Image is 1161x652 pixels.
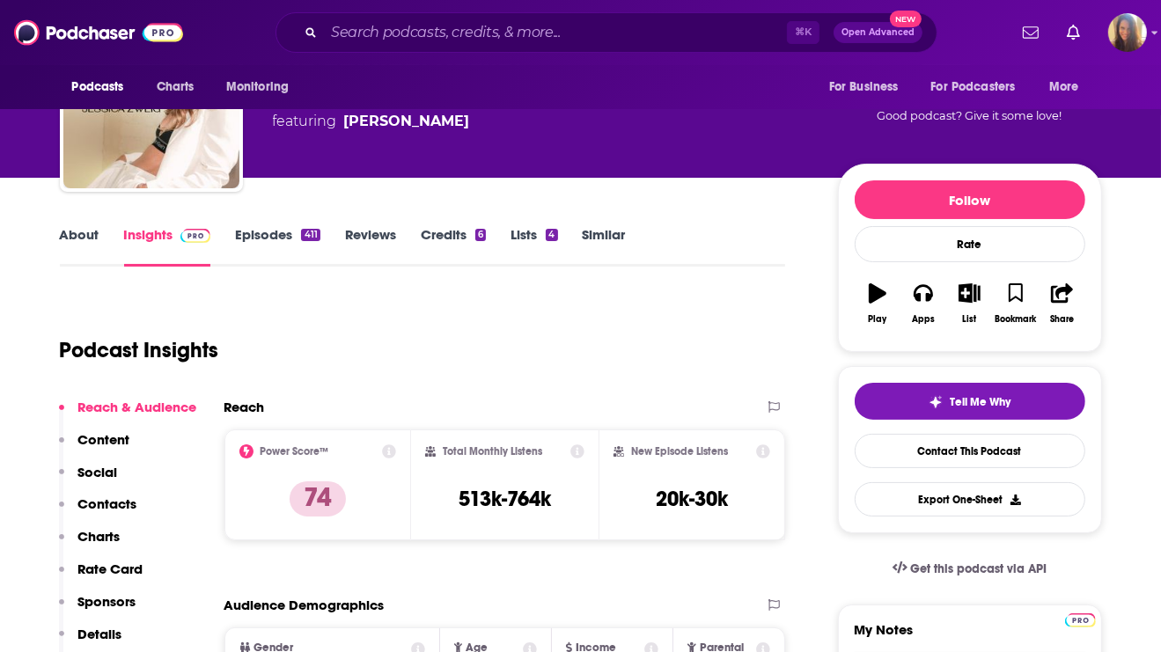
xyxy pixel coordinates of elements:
span: For Podcasters [931,75,1016,99]
div: Search podcasts, credits, & more... [276,12,937,53]
div: 6 [475,229,486,241]
button: open menu [60,70,147,104]
h2: Power Score™ [261,445,329,458]
span: Monitoring [226,75,289,99]
span: Podcasts [72,75,124,99]
span: Charts [157,75,195,99]
span: Get this podcast via API [910,561,1047,576]
a: Pro website [1065,611,1096,627]
span: featuring [273,111,597,132]
img: User Profile [1108,13,1147,52]
h3: 513k-764k [459,486,551,512]
p: Content [78,431,130,448]
a: About [60,226,99,267]
h2: Total Monthly Listens [443,445,542,458]
p: Contacts [78,495,137,512]
p: Charts [78,528,121,545]
button: Show profile menu [1108,13,1147,52]
div: Apps [912,314,935,325]
h2: Reach [224,399,265,415]
h2: New Episode Listens [631,445,728,458]
button: Charts [59,528,121,560]
p: Rate Card [78,560,143,577]
button: Sponsors [59,593,136,626]
div: Rate [855,226,1085,262]
p: Reach & Audience [78,399,197,415]
p: Social [78,464,118,480]
span: Logged in as AHartman333 [1108,13,1147,52]
button: Apps [900,272,946,335]
a: Credits6 [421,226,486,267]
span: New [890,11,922,27]
a: Charts [145,70,205,104]
a: Episodes411 [235,226,320,267]
button: open menu [214,70,312,104]
button: open menu [817,70,921,104]
img: Podchaser Pro [1065,613,1096,627]
div: Share [1050,314,1074,325]
button: tell me why sparkleTell Me Why [855,383,1085,420]
button: List [946,272,992,335]
button: Bookmark [993,272,1039,335]
h2: Audience Demographics [224,597,385,613]
img: Podchaser - Follow, Share and Rate Podcasts [14,16,183,49]
button: Share [1039,272,1084,335]
div: 411 [301,229,320,241]
a: Get this podcast via API [878,547,1062,590]
a: Show notifications dropdown [1060,18,1087,48]
span: More [1049,75,1079,99]
p: Sponsors [78,593,136,610]
a: Show notifications dropdown [1016,18,1046,48]
button: Reach & Audience [59,399,197,431]
h1: Podcast Insights [60,337,219,363]
button: Play [855,272,900,335]
p: 74 [290,481,346,516]
button: Open AdvancedNew [834,22,922,43]
span: Good podcast? Give it some love! [878,109,1062,122]
h3: 20k-30k [656,486,728,512]
span: Open Advanced [841,28,915,37]
p: Details [78,626,122,642]
button: Content [59,431,130,464]
a: Lists4 [511,226,557,267]
img: Podchaser Pro [180,229,211,243]
div: Bookmark [995,314,1036,325]
button: Contacts [59,495,137,528]
input: Search podcasts, credits, & more... [324,18,787,47]
button: Social [59,464,118,496]
a: Contact This Podcast [855,434,1085,468]
a: InsightsPodchaser Pro [124,226,211,267]
button: Rate Card [59,560,143,593]
button: open menu [920,70,1041,104]
button: Follow [855,180,1085,219]
button: open menu [1037,70,1101,104]
div: Play [868,314,886,325]
span: For Business [829,75,899,99]
div: 4 [546,229,557,241]
button: Export One-Sheet [855,482,1085,516]
label: My Notes [855,621,1085,652]
a: Reviews [345,226,396,267]
a: [PERSON_NAME] [344,111,470,132]
span: ⌘ K [787,21,819,44]
div: List [963,314,977,325]
div: A podcast [273,90,597,132]
img: tell me why sparkle [929,395,943,409]
a: Similar [583,226,626,267]
span: Tell Me Why [950,395,1010,409]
